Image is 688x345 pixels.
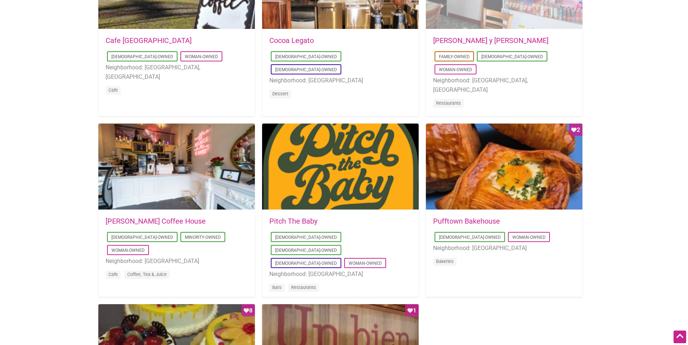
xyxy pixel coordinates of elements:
a: Cafe [108,87,118,93]
a: Minority-Owned [185,235,221,240]
a: [DEMOGRAPHIC_DATA]-Owned [275,235,337,240]
a: Restaurants [436,100,461,106]
a: [PERSON_NAME] y [PERSON_NAME] [433,36,548,45]
a: Cafe [108,272,118,277]
a: [DEMOGRAPHIC_DATA]-Owned [275,248,337,253]
li: Neighborhood: [GEOGRAPHIC_DATA], [GEOGRAPHIC_DATA] [433,76,575,94]
a: [DEMOGRAPHIC_DATA]-Owned [439,235,501,240]
li: Neighborhood: [GEOGRAPHIC_DATA] [269,76,411,85]
a: Cafe [GEOGRAPHIC_DATA] [106,36,192,45]
li: Neighborhood: [GEOGRAPHIC_DATA] [269,269,411,279]
a: Woman-Owned [439,67,472,72]
a: [DEMOGRAPHIC_DATA]-Owned [275,54,337,59]
li: Neighborhood: [GEOGRAPHIC_DATA] [433,243,575,253]
a: [PERSON_NAME] Coffee House [106,217,206,225]
a: [DEMOGRAPHIC_DATA]-Owned [275,67,337,72]
a: Pitch The Baby [269,217,317,225]
a: Bakeries [436,259,454,264]
a: [DEMOGRAPHIC_DATA]-Owned [275,261,337,266]
a: Woman-Owned [512,235,546,240]
a: Family-Owned [439,54,470,59]
li: Neighborhood: [GEOGRAPHIC_DATA] [106,256,248,266]
a: Woman-Owned [111,248,145,253]
a: Coffee, Tea & Juice [127,272,167,277]
a: Bars [272,285,282,290]
a: Dessert [272,91,288,96]
a: [DEMOGRAPHIC_DATA]-Owned [481,54,543,59]
a: Cocoa Legato [269,36,314,45]
a: Restaurants [291,285,316,290]
a: [DEMOGRAPHIC_DATA]-Owned [111,54,173,59]
a: Woman-Owned [349,261,382,266]
li: Neighborhood: [GEOGRAPHIC_DATA], [GEOGRAPHIC_DATA] [106,63,248,81]
a: [DEMOGRAPHIC_DATA]-Owned [111,235,173,240]
a: Woman-Owned [185,54,218,59]
div: Scroll Back to Top [674,331,686,343]
a: Pufftown Bakehouse [433,217,500,225]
